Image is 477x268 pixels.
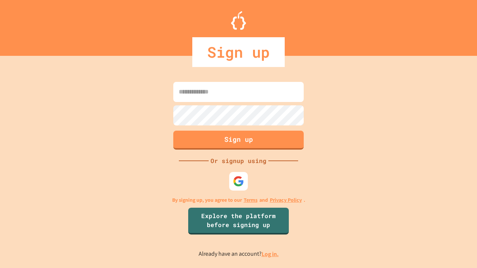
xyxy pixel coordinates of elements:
[233,176,244,187] img: google-icon.svg
[188,208,289,234] a: Explore the platform before signing up
[244,196,258,204] a: Terms
[209,156,268,165] div: Or signup using
[231,11,246,30] img: Logo.svg
[262,250,279,258] a: Log in.
[173,131,304,150] button: Sign up
[172,196,305,204] p: By signing up, you agree to our and .
[270,196,302,204] a: Privacy Policy
[199,249,279,259] p: Already have an account?
[192,37,285,67] div: Sign up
